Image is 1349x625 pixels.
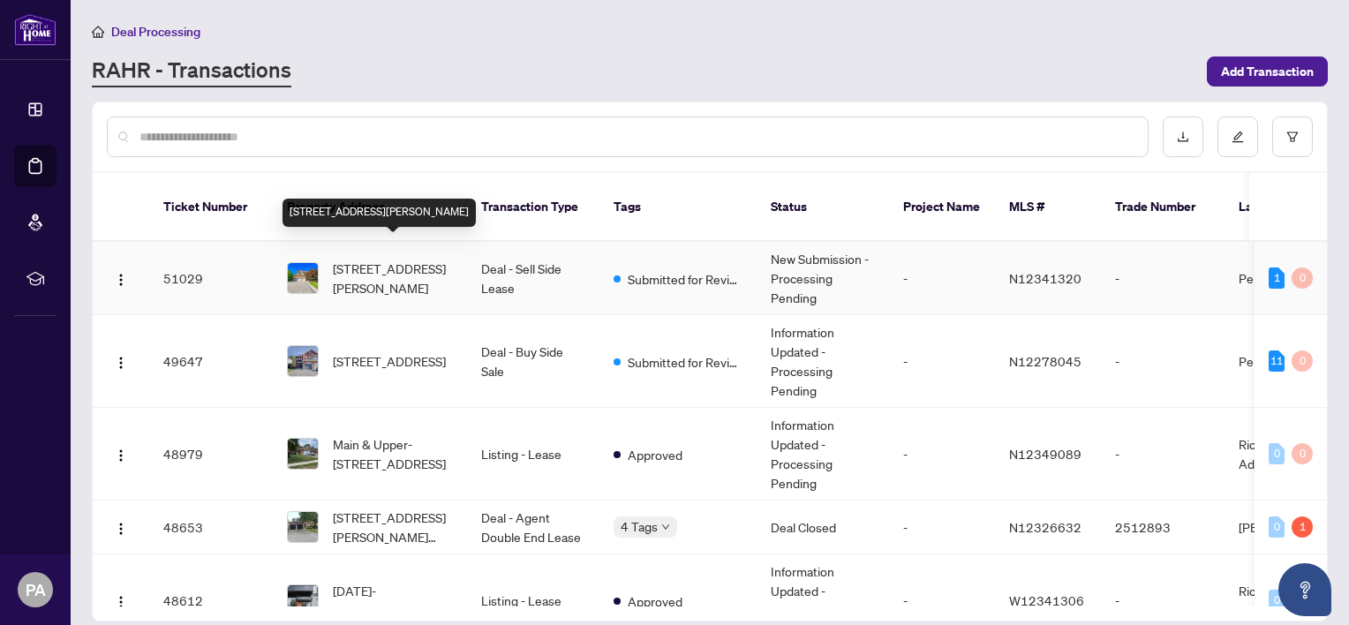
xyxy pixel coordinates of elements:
button: filter [1272,117,1313,157]
span: home [92,26,104,38]
a: RAHR - Transactions [92,56,291,87]
td: 48653 [149,501,273,554]
button: edit [1217,117,1258,157]
div: 11 [1269,350,1285,372]
button: Logo [107,440,135,468]
span: Approved [628,445,682,464]
span: N12349089 [1009,446,1081,462]
td: 2512893 [1101,501,1225,554]
span: 4 Tags [621,516,658,537]
span: PA [26,577,46,602]
td: - [889,408,995,501]
div: 0 [1292,350,1313,372]
img: Logo [114,448,128,463]
img: logo [14,13,57,46]
img: thumbnail-img [288,263,318,293]
span: download [1177,131,1189,143]
span: Submitted for Review [628,352,742,372]
img: thumbnail-img [288,439,318,469]
img: thumbnail-img [288,346,318,376]
td: 49647 [149,315,273,408]
span: down [661,523,670,531]
img: Logo [114,522,128,536]
td: Listing - Lease [467,408,599,501]
th: Property Address [273,173,467,242]
div: 0 [1269,516,1285,538]
th: Transaction Type [467,173,599,242]
td: 48979 [149,408,273,501]
div: 0 [1269,590,1285,611]
span: Deal Processing [111,24,200,40]
button: Open asap [1278,563,1331,616]
td: Deal - Agent Double End Lease [467,501,599,554]
span: W12341306 [1009,592,1084,608]
th: Tags [599,173,757,242]
div: 0 [1269,443,1285,464]
img: thumbnail-img [288,512,318,542]
td: New Submission - Processing Pending [757,242,889,315]
button: download [1163,117,1203,157]
span: N12278045 [1009,353,1081,369]
img: Logo [114,356,128,370]
button: Logo [107,347,135,375]
span: Approved [628,591,682,611]
td: Information Updated - Processing Pending [757,408,889,501]
span: [STREET_ADDRESS] [333,351,446,371]
td: - [889,315,995,408]
button: Logo [107,513,135,541]
span: N12326632 [1009,519,1081,535]
span: [STREET_ADDRESS][PERSON_NAME][PERSON_NAME] [333,508,453,546]
td: - [1101,242,1225,315]
img: thumbnail-img [288,585,318,615]
td: - [889,501,995,554]
span: Main & Upper-[STREET_ADDRESS] [333,434,453,473]
span: Add Transaction [1221,57,1314,86]
img: Logo [114,273,128,287]
td: - [1101,315,1225,408]
td: 51029 [149,242,273,315]
button: Add Transaction [1207,56,1328,87]
td: - [1101,408,1225,501]
div: [STREET_ADDRESS][PERSON_NAME] [283,199,476,227]
span: edit [1232,131,1244,143]
td: Information Updated - Processing Pending [757,315,889,408]
div: 0 [1292,443,1313,464]
td: Deal Closed [757,501,889,554]
th: Ticket Number [149,173,273,242]
td: Deal - Buy Side Sale [467,315,599,408]
td: Deal - Sell Side Lease [467,242,599,315]
span: [DATE]-[STREET_ADDRESS] [333,581,453,620]
img: Logo [114,595,128,609]
th: Trade Number [1101,173,1225,242]
span: N12341320 [1009,270,1081,286]
span: filter [1286,131,1299,143]
th: Status [757,173,889,242]
span: Submitted for Review [628,269,742,289]
button: Logo [107,586,135,614]
td: - [889,242,995,315]
div: 1 [1269,267,1285,289]
button: Logo [107,264,135,292]
div: 0 [1292,267,1313,289]
span: [STREET_ADDRESS][PERSON_NAME] [333,259,453,297]
th: MLS # [995,173,1101,242]
th: Project Name [889,173,995,242]
div: 1 [1292,516,1313,538]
